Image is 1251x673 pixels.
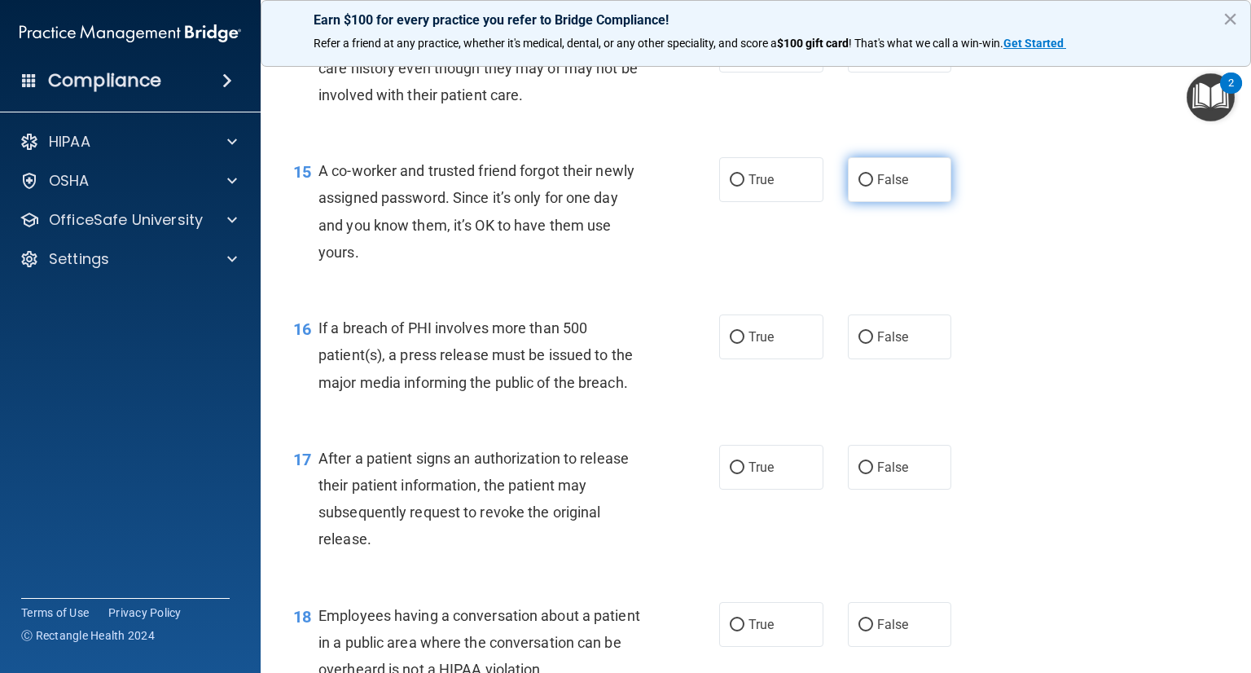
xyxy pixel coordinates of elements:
span: False [877,172,909,187]
p: OfficeSafe University [49,210,203,230]
strong: $100 gift card [777,37,849,50]
input: False [858,462,873,474]
button: Open Resource Center, 2 new notifications [1187,73,1235,121]
span: True [748,460,774,475]
input: False [858,332,873,344]
p: OSHA [49,171,90,191]
a: HIPAA [20,132,237,152]
a: Privacy Policy [108,605,182,621]
span: 16 [293,319,311,339]
strong: Get Started [1003,37,1064,50]
span: False [877,460,909,475]
p: HIPAA [49,132,90,152]
input: False [858,174,873,187]
p: Settings [49,249,109,269]
a: OfficeSafe University [20,210,237,230]
span: Any employee of the practice can view a patient's care history even though they may or may not be... [318,33,641,103]
button: Close [1222,6,1238,32]
input: True [730,332,744,344]
p: Earn $100 for every practice you refer to Bridge Compliance! [314,12,1198,28]
span: False [877,329,909,345]
h4: Compliance [48,69,161,92]
span: 17 [293,450,311,469]
div: 2 [1228,83,1234,104]
span: ! That's what we call a win-win. [849,37,1003,50]
span: False [877,617,909,632]
span: 18 [293,607,311,627]
input: True [730,174,744,187]
a: Settings [20,249,237,269]
span: True [748,617,774,632]
span: If a breach of PHI involves more than 500 patient(s), a press release must be issued to the major... [318,319,633,390]
span: Ⓒ Rectangle Health 2024 [21,627,155,644]
input: True [730,462,744,474]
input: True [730,619,744,631]
input: False [858,619,873,631]
span: Refer a friend at any practice, whether it's medical, dental, or any other speciality, and score a [314,37,777,50]
span: 15 [293,162,311,182]
span: True [748,172,774,187]
a: Terms of Use [21,605,89,621]
span: True [748,329,774,345]
span: After a patient signs an authorization to release their patient information, the patient may subs... [318,450,629,548]
img: PMB logo [20,17,241,50]
a: OSHA [20,171,237,191]
span: A co-worker and trusted friend forgot their newly assigned password. Since it’s only for one day ... [318,162,634,261]
a: Get Started [1003,37,1066,50]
